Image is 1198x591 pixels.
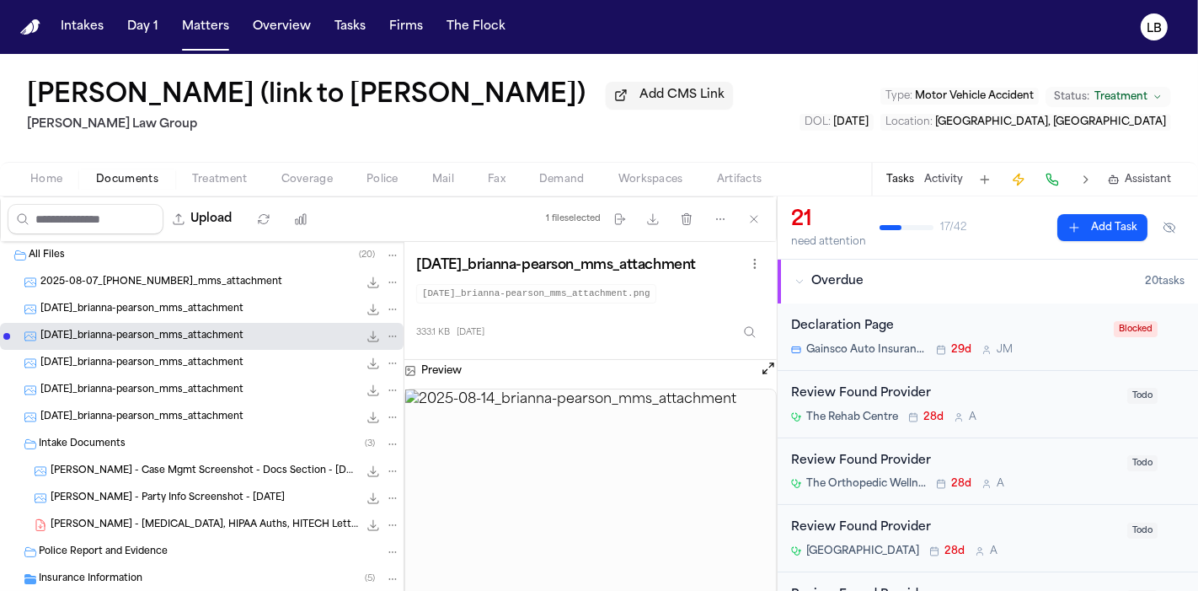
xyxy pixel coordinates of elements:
button: Edit matter name [27,81,586,111]
span: Assistant [1125,173,1171,186]
span: Insurance Information [39,572,142,587]
span: Gainsco Auto Insurance [806,343,926,357]
div: need attention [791,235,866,249]
button: Tasks [328,12,372,42]
span: A [969,411,976,424]
button: Edit Type: Motor Vehicle Accident [880,88,1039,105]
span: Demand [539,173,585,186]
code: [DATE]_brianna-pearson_mms_attachment.png [416,284,656,304]
span: [DATE]_brianna-pearson_mms_attachment [40,330,243,344]
h1: [PERSON_NAME] (link to [PERSON_NAME]) [27,81,586,111]
button: Overdue20tasks [778,260,1198,304]
span: Add CMS Link [639,87,725,104]
span: Home [30,173,62,186]
button: Firms [382,12,430,42]
div: Open task: Declaration Page [778,304,1198,371]
span: [GEOGRAPHIC_DATA] [806,545,919,558]
input: Search files [8,204,163,234]
h3: Preview [421,364,462,378]
span: The Rehab Centre [806,411,898,424]
span: 333.1 KB [416,326,450,339]
span: [GEOGRAPHIC_DATA], [GEOGRAPHIC_DATA] [935,117,1166,127]
button: Add CMS Link [606,82,733,109]
div: Declaration Page [791,317,1104,336]
h2: [PERSON_NAME] Law Group [27,115,733,135]
button: Download B. Pearson - Party Info Screenshot - 7.29.25 [365,490,382,507]
span: [PERSON_NAME] - Party Info Screenshot - [DATE] [51,492,285,506]
div: 1 file selected [546,213,601,224]
button: Create Immediate Task [1007,168,1030,191]
button: Edit Location: Moon Township, PA [880,114,1171,131]
button: Change status from Treatment [1046,87,1171,107]
button: Download 2025-08-07_412-499-6437_mms_attachment [365,274,382,291]
button: Overview [246,12,318,42]
span: Documents [96,173,158,186]
button: The Flock [440,12,512,42]
button: Add Task [973,168,997,191]
button: Day 1 [120,12,165,42]
span: Location : [885,117,933,127]
span: J M [997,343,1013,357]
div: Open task: Review Found Provider [778,438,1198,506]
button: Activity [924,173,963,186]
button: Hide completed tasks (⌘⇧H) [1154,214,1185,241]
span: [DATE]_brianna-pearson_mms_attachment [40,411,243,425]
span: 28d [923,411,944,424]
span: 20 task s [1145,275,1185,288]
span: Treatment [1094,90,1147,104]
span: Police Report and Evidence [39,545,168,560]
button: Download 2025-08-14_brianna-pearson_mms_attachment [365,382,382,399]
div: Review Found Provider [791,384,1117,404]
button: Intakes [54,12,110,42]
span: Todo [1127,455,1158,471]
button: Download 2025-08-13_brianna-pearson_mms_attachment [365,301,382,318]
button: Inspect [735,317,765,347]
button: Add Task [1057,214,1147,241]
button: Download 2025-08-14_brianna-pearson_mms_attachment [365,409,382,426]
div: Review Found Provider [791,518,1117,538]
span: ( 5 ) [365,574,375,583]
div: Review Found Provider [791,452,1117,471]
button: Download 2025-08-14_brianna-pearson_mms_attachment [365,328,382,345]
span: [DATE] [457,326,484,339]
span: Treatment [192,173,248,186]
span: [PERSON_NAME] - Case Mgmt Screenshot - Docs Section - [DATE] [51,465,358,479]
span: 28d [944,545,965,558]
span: Artifacts [717,173,762,186]
span: 2025-08-07_[PHONE_NUMBER]_mms_attachment [40,276,282,290]
span: Coverage [281,173,333,186]
span: Intake Documents [39,438,126,452]
span: Overdue [811,273,864,290]
span: A [990,545,997,558]
span: Todo [1127,523,1158,539]
button: Matters [175,12,236,42]
button: Edit DOL: 2025-06-13 [800,114,874,131]
span: Fax [488,173,505,186]
span: Police [366,173,398,186]
span: Blocked [1114,321,1158,337]
a: Home [20,19,40,35]
span: Mail [432,173,454,186]
button: Tasks [886,173,914,186]
span: Workspaces [618,173,683,186]
span: Status: [1054,90,1089,104]
button: Upload [163,204,242,234]
span: Todo [1127,388,1158,404]
span: The Orthopedic Wellness Center of Pittsburgh PLLC [806,477,926,491]
button: Download B. Pearson - Retainer, HIPAA Auths, HITECH Letter - 7.29.25 [365,517,382,534]
h3: [DATE]_brianna-pearson_mms_attachment [416,257,696,274]
span: Motor Vehicle Accident [915,91,1034,101]
span: Type : [885,91,912,101]
button: Make a Call [1040,168,1064,191]
span: DOL : [805,117,831,127]
span: 28d [951,477,971,491]
span: All Files [29,249,65,263]
button: Download B. Pearson - Case Mgmt Screenshot - Docs Section - 8.6.25 [365,463,382,480]
span: ( 20 ) [359,250,375,260]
